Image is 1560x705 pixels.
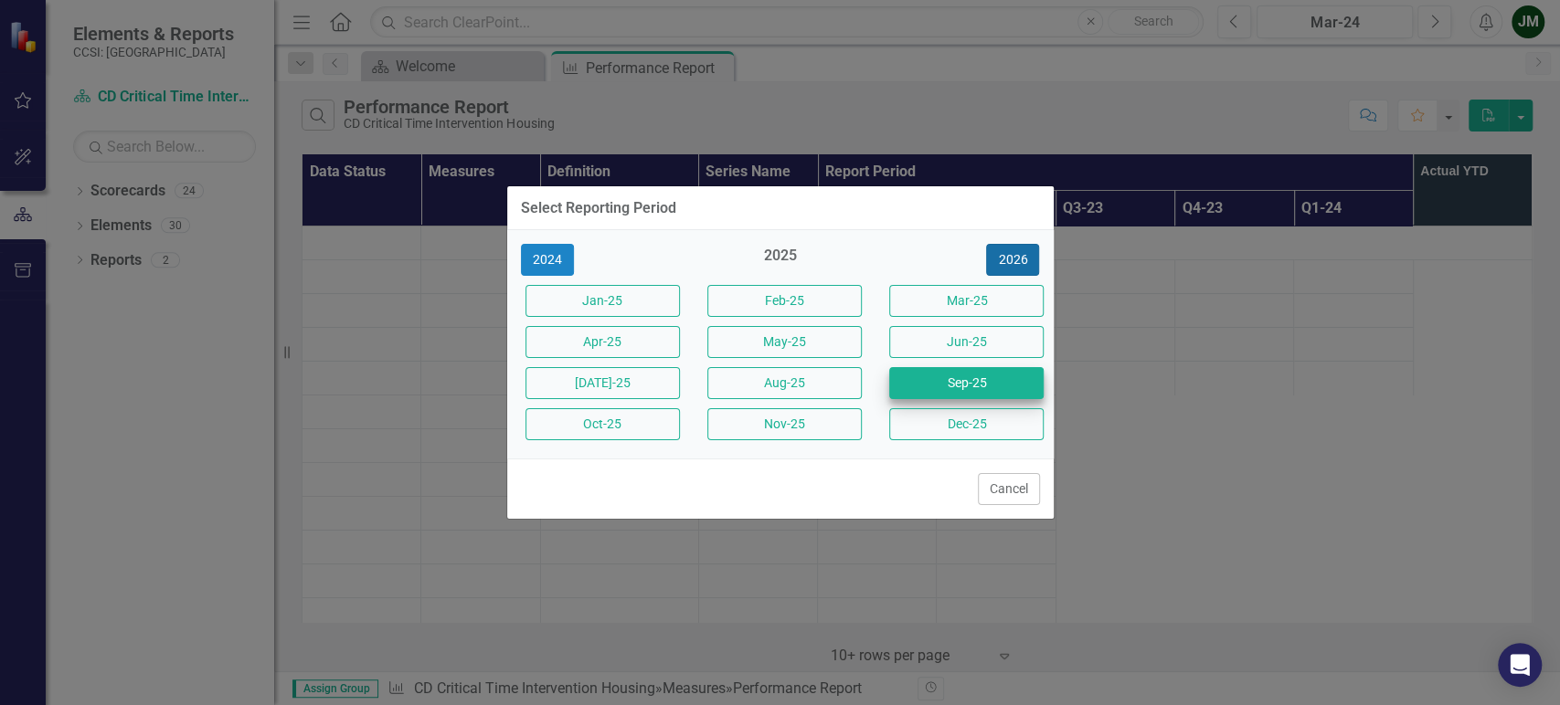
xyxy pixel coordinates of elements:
[889,408,1044,440] button: Dec-25
[707,408,862,440] button: Nov-25
[521,200,676,216] div: Select Reporting Period
[707,285,862,317] button: Feb-25
[1498,643,1542,687] div: Open Intercom Messenger
[525,326,680,358] button: Apr-25
[889,285,1044,317] button: Mar-25
[521,244,574,276] button: 2024
[525,367,680,399] button: [DATE]-25
[707,326,862,358] button: May-25
[889,367,1044,399] button: Sep-25
[889,326,1044,358] button: Jun-25
[525,285,680,317] button: Jan-25
[707,367,862,399] button: Aug-25
[986,244,1039,276] button: 2026
[525,408,680,440] button: Oct-25
[978,473,1040,505] button: Cancel
[703,246,857,276] div: 2025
